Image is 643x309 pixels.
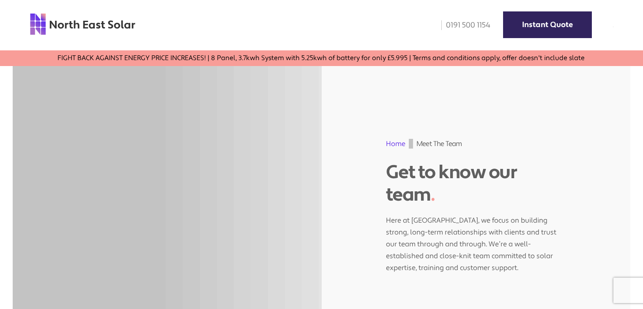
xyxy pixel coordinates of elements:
[441,20,442,30] img: phone icon
[30,13,136,36] img: north east solar logo
[386,206,566,274] p: Here at [GEOGRAPHIC_DATA], we focus on building strong, long-term relationships with clients and ...
[409,139,413,149] img: gif;base64,R0lGODdhAQABAPAAAMPDwwAAACwAAAAAAQABAAACAkQBADs=
[503,11,592,38] a: Instant Quote
[386,161,566,206] h1: Get to know our team
[386,139,405,148] a: Home
[435,20,490,30] a: 0191 500 1154
[431,183,435,207] span: .
[416,139,462,149] span: Meet The Team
